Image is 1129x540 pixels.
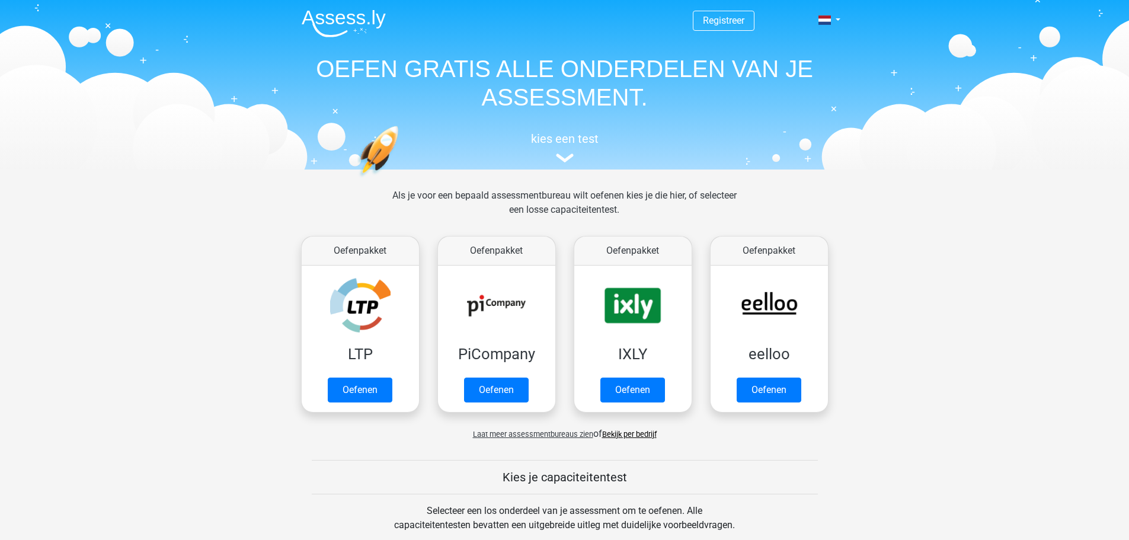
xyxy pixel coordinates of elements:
[357,126,444,233] img: oefenen
[464,378,529,402] a: Oefenen
[292,132,837,146] h5: kies een test
[292,132,837,163] a: kies een test
[737,378,801,402] a: Oefenen
[383,188,746,231] div: Als je voor een bepaald assessmentbureau wilt oefenen kies je die hier, of selecteer een losse ca...
[703,15,744,26] a: Registreer
[556,154,574,162] img: assessment
[302,9,386,37] img: Assessly
[312,470,818,484] h5: Kies je capaciteitentest
[292,417,837,441] div: of
[473,430,593,439] span: Laat meer assessmentbureaus zien
[602,430,657,439] a: Bekijk per bedrijf
[292,55,837,111] h1: OEFEN GRATIS ALLE ONDERDELEN VAN JE ASSESSMENT.
[328,378,392,402] a: Oefenen
[600,378,665,402] a: Oefenen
